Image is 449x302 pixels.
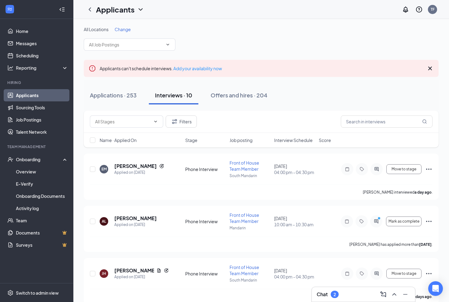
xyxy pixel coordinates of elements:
span: Score [319,137,331,143]
svg: WorkstreamLogo [7,6,13,12]
svg: ComposeMessage [380,291,387,298]
a: E-Verify [16,178,68,190]
a: Talent Network [16,126,68,138]
span: All Locations [84,27,109,32]
a: Add your availability now [173,66,222,71]
svg: Reapply [164,268,169,273]
div: JH [102,271,106,276]
b: [DATE] [419,242,432,247]
p: South Mandarin [230,278,271,283]
svg: Document [156,268,161,273]
span: Name · Applied On [100,137,137,143]
svg: Filter [171,118,178,125]
h5: [PERSON_NAME] [114,163,157,169]
span: Change [115,27,131,32]
p: [PERSON_NAME] has applied more than . [349,242,432,247]
button: Minimize [400,289,410,299]
svg: PrimaryDot [376,216,384,221]
div: Phone Interview [185,218,226,224]
div: Phone Interview [185,166,226,172]
span: Front of House Team Member [230,264,259,276]
a: Scheduling [16,49,68,62]
svg: ActiveChat [373,219,380,224]
p: South Mandarin [230,173,271,178]
svg: Ellipses [425,166,432,173]
h5: [PERSON_NAME] [114,267,154,274]
a: Activity log [16,202,68,214]
div: Open Intercom Messenger [428,281,443,296]
span: Job posting [230,137,252,143]
svg: Note [344,167,351,172]
div: Applied on [DATE] [114,274,169,280]
svg: Collapse [59,6,65,13]
svg: Settings [7,290,13,296]
p: Mandarin [230,225,271,231]
a: Overview [16,166,68,178]
div: Reporting [16,65,68,71]
h3: Chat [317,291,328,298]
svg: Reapply [159,164,164,169]
svg: Analysis [7,65,13,71]
span: Stage [185,137,197,143]
svg: Tag [358,271,366,276]
svg: Note [344,271,351,276]
div: Switch to admin view [16,290,59,296]
svg: Error [89,65,96,72]
span: Interview Schedule [274,137,313,143]
span: Front of House Team Member [230,160,259,172]
a: Home [16,25,68,37]
svg: UserCheck [7,156,13,162]
svg: ActiveChat [373,167,380,172]
a: DocumentsCrown [16,227,68,239]
svg: Minimize [402,291,409,298]
input: All Job Postings [89,41,163,48]
a: Job Postings [16,114,68,126]
span: Mark as complete [388,219,419,224]
div: Interviews · 10 [155,91,192,99]
svg: ChevronDown [153,119,158,124]
svg: ChevronUp [391,291,398,298]
span: 04:00 pm - 04:30 pm [274,274,315,280]
div: Phone Interview [185,271,226,277]
a: Messages [16,37,68,49]
b: 7 days ago [413,294,432,299]
button: ComposeMessage [378,289,388,299]
div: Applied on [DATE] [114,169,164,176]
svg: Tag [358,219,365,224]
div: 2 [333,292,336,297]
div: [DATE] [274,163,315,175]
a: Onboarding Documents [16,190,68,202]
a: Sourcing Tools [16,101,68,114]
svg: ChevronDown [137,6,144,13]
svg: QuestionInfo [415,6,423,13]
div: Applications · 253 [90,91,137,99]
div: [DATE] [274,267,315,280]
div: EM [101,166,107,172]
span: 04:00 pm - 04:30 pm [274,169,315,175]
input: All Stages [95,118,151,125]
a: ChevronLeft [86,6,94,13]
div: Applied on [DATE] [114,222,157,228]
span: Move to stage [392,167,416,171]
span: 10:00 am - 10:30 am [274,221,315,227]
input: Search in interviews [341,115,432,128]
svg: Ellipses [425,218,432,225]
button: Filter Filters [166,115,197,128]
div: Onboarding [16,156,63,162]
svg: MagnifyingGlass [422,119,427,124]
a: Applicants [16,89,68,101]
svg: Cross [426,65,434,72]
h5: [PERSON_NAME] [114,215,157,222]
button: Mark as complete [386,216,421,226]
div: Offers and hires · 204 [211,91,267,99]
h1: Applicants [96,4,134,15]
a: SurveysCrown [16,239,68,251]
b: a day ago [414,190,432,195]
button: ChevronUp [389,289,399,299]
div: AL [102,219,106,224]
svg: ChevronDown [165,42,170,47]
button: Move to stage [386,164,421,174]
p: [PERSON_NAME] interviewed . [363,190,432,195]
button: Move to stage [386,269,421,278]
a: Team [16,214,68,227]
